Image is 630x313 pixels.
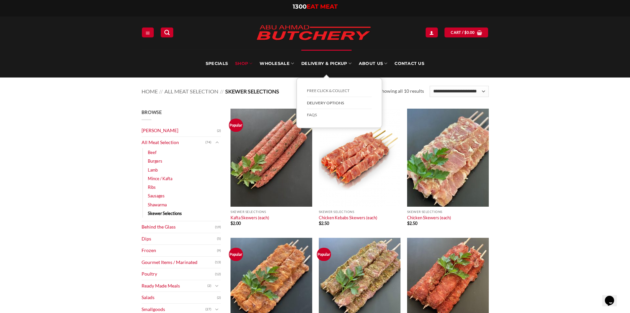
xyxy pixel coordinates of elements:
[142,233,217,245] a: Dips
[142,245,217,256] a: Frozen
[464,29,467,35] span: $
[159,88,163,94] span: //
[220,88,224,94] span: //
[215,257,221,267] span: (13)
[225,88,279,94] span: Skewer Selections
[217,126,221,136] span: (2)
[142,137,205,148] a: All Meat Selection
[307,97,372,109] a: Delivery Options
[319,221,329,226] bdi: 2.50
[430,86,488,97] select: Shop order
[142,268,215,280] a: Poultry
[142,27,154,37] a: Menu
[451,29,475,35] span: Cart /
[207,281,211,291] span: (2)
[148,191,165,200] a: Sausages
[307,3,338,10] span: EAT MEAT
[142,292,217,303] a: Salads
[213,139,221,146] button: Toggle
[379,87,424,95] p: Showing all 10 results
[148,166,158,174] a: Lamb
[307,109,372,121] a: FAQs
[407,210,489,214] p: Skewer Selections
[148,174,172,183] a: Mince / Kafta
[148,148,156,157] a: Beef
[407,109,489,207] img: Chicken Skewers
[395,50,424,78] a: Contact Us
[142,257,215,268] a: Gourmet Items / Marinated
[602,287,623,306] iframe: chat widget
[235,50,252,78] a: SHOP
[293,3,307,10] span: 1300
[260,50,294,78] a: Wholesale
[148,157,162,165] a: Burgers
[142,280,207,292] a: Ready Made Meals
[231,109,312,207] img: Kafta Skewers
[407,221,417,226] bdi: 2.50
[251,21,376,46] img: Abu Ahmad Butchery
[359,50,387,78] a: About Us
[319,210,400,214] p: Skewer Selections
[217,246,221,256] span: (9)
[213,282,221,289] button: Toggle
[148,183,156,191] a: Ribs
[217,234,221,244] span: (5)
[319,215,377,220] a: Chicken Kebabs Skewers (each)
[231,221,233,226] span: $
[319,221,321,226] span: $
[142,109,162,115] span: Browse
[464,30,475,34] bdi: 0.00
[231,215,269,220] a: Kafta Skewers (each)
[407,215,451,220] a: Chicken Skewers (each)
[293,3,338,10] a: 1300EAT MEAT
[231,210,312,214] p: Skewer Selections
[319,109,400,207] img: Chicken Kebabs Skewers
[301,50,352,78] a: Delivery & Pickup
[444,27,488,37] a: View cart
[205,137,211,147] span: (74)
[206,50,228,78] a: Specials
[161,27,173,37] a: Search
[142,221,215,233] a: Behind the Glass
[407,221,409,226] span: $
[307,85,372,97] a: FREE Click & Collect
[148,200,167,209] a: Shawarma
[142,125,217,136] a: [PERSON_NAME]
[142,88,158,94] a: Home
[231,221,241,226] bdi: 2.00
[217,293,221,303] span: (2)
[215,222,221,232] span: (19)
[148,209,182,218] a: Skewer Selections
[213,306,221,313] button: Toggle
[215,269,221,279] span: (12)
[164,88,218,94] a: All Meat Selection
[426,27,438,37] a: Login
